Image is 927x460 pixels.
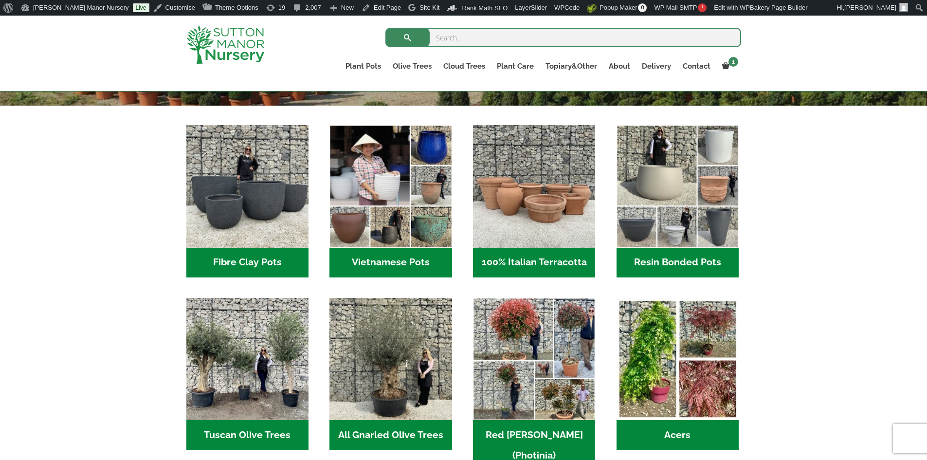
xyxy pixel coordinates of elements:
[385,28,741,47] input: Search...
[603,59,636,73] a: About
[340,59,387,73] a: Plant Pots
[186,25,264,64] img: logo
[617,298,739,420] img: Home - Untitled Project 4
[186,298,309,420] img: Home - 7716AD77 15EA 4607 B135 B37375859F10
[617,248,739,278] h2: Resin Bonded Pots
[728,57,738,67] span: 1
[473,125,595,277] a: Visit product category 100% Italian Terracotta
[329,298,452,420] img: Home - 5833C5B7 31D0 4C3A 8E42 DB494A1738DB
[677,59,716,73] a: Contact
[329,125,452,277] a: Visit product category Vietnamese Pots
[133,3,149,12] a: Live
[491,59,540,73] a: Plant Care
[419,4,439,11] span: Site Kit
[617,298,739,450] a: Visit product category Acers
[329,298,452,450] a: Visit product category All Gnarled Olive Trees
[844,4,896,11] span: [PERSON_NAME]
[437,59,491,73] a: Cloud Trees
[329,248,452,278] h2: Vietnamese Pots
[186,248,309,278] h2: Fibre Clay Pots
[473,125,595,247] img: Home - 1B137C32 8D99 4B1A AA2F 25D5E514E47D 1 105 c
[329,420,452,450] h2: All Gnarled Olive Trees
[473,248,595,278] h2: 100% Italian Terracotta
[186,298,309,450] a: Visit product category Tuscan Olive Trees
[473,298,595,420] img: Home - F5A23A45 75B5 4929 8FB2 454246946332
[186,420,309,450] h2: Tuscan Olive Trees
[387,59,437,73] a: Olive Trees
[540,59,603,73] a: Topiary&Other
[462,4,508,12] span: Rank Math SEO
[186,125,309,277] a: Visit product category Fibre Clay Pots
[186,125,309,247] img: Home - 8194B7A3 2818 4562 B9DD 4EBD5DC21C71 1 105 c 1
[617,420,739,450] h2: Acers
[638,3,647,12] span: 0
[617,125,739,247] img: Home - 67232D1B A461 444F B0F6 BDEDC2C7E10B 1 105 c
[636,59,677,73] a: Delivery
[698,3,707,12] span: !
[617,125,739,277] a: Visit product category Resin Bonded Pots
[329,125,452,247] img: Home - 6E921A5B 9E2F 4B13 AB99 4EF601C89C59 1 105 c
[716,59,741,73] a: 1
